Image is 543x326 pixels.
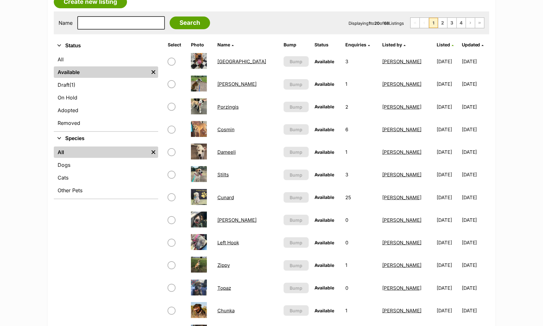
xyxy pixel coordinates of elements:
td: [DATE] [434,277,461,299]
a: Zippy [217,262,230,268]
a: [PERSON_NAME] [382,262,421,268]
a: [PERSON_NAME] [217,217,257,223]
button: Bump [284,215,309,225]
button: Bump [284,237,309,248]
button: Bump [284,260,309,271]
span: Listed by [382,42,402,47]
td: [DATE] [462,277,489,299]
a: Other Pets [54,185,158,196]
span: Available [314,81,334,87]
strong: 20 [374,21,380,26]
td: [DATE] [462,141,489,163]
span: Bump [290,104,303,110]
td: [DATE] [434,51,461,72]
span: Bump [290,307,303,314]
span: Previous page [420,18,429,28]
a: [PERSON_NAME] [382,285,421,291]
strong: 68 [384,21,389,26]
td: 1 [343,141,379,163]
span: Bump [290,217,303,223]
span: translation missing: en.admin.listings.index.attributes.enquiries [345,42,366,47]
label: Name [59,20,73,26]
span: Bump [290,194,303,201]
a: [PERSON_NAME] [382,126,421,132]
td: [DATE] [434,232,461,254]
a: [PERSON_NAME] [382,172,421,178]
span: Bump [290,172,303,178]
td: 2 [343,96,379,118]
td: [DATE] [434,119,461,140]
span: Page 1 [429,18,438,28]
td: 25 [343,187,379,208]
span: Name [217,42,230,47]
a: Available [54,66,149,78]
a: [PERSON_NAME] [382,58,421,65]
td: [DATE] [462,209,489,231]
td: [DATE] [462,300,489,322]
a: Stilts [217,172,229,178]
span: Available [314,104,334,109]
button: Bump [284,170,309,180]
a: Chunka [217,308,235,314]
a: On Hold [54,92,158,103]
span: Available [314,262,334,268]
button: Bump [284,192,309,203]
a: Listed [437,42,454,47]
td: 0 [343,232,379,254]
td: [DATE] [462,254,489,276]
span: Available [314,285,334,290]
span: Available [314,127,334,132]
button: Bump [284,124,309,135]
td: [DATE] [462,164,489,186]
span: Available [314,59,334,64]
strong: 1 [369,21,370,26]
a: [GEOGRAPHIC_DATA] [217,58,266,65]
span: Bump [290,285,303,291]
td: 3 [343,164,379,186]
a: Porzingis [217,104,239,110]
td: [DATE] [462,119,489,140]
a: Removed [54,117,158,129]
span: Bump [290,81,303,88]
a: Listed by [382,42,405,47]
a: Cosmin [217,126,235,132]
button: Species [54,134,158,143]
a: [PERSON_NAME] [382,308,421,314]
td: [DATE] [462,96,489,118]
td: [DATE] [434,164,461,186]
td: [DATE] [462,232,489,254]
td: 6 [343,119,379,140]
td: 1 [343,254,379,276]
th: Select [165,40,188,50]
a: Remove filter [149,66,158,78]
td: 1 [343,300,379,322]
th: Photo [188,40,214,50]
a: Name [217,42,234,47]
span: Updated [462,42,480,47]
button: Bump [284,102,309,112]
span: Displaying to of Listings [349,21,404,26]
button: Bump [284,56,309,67]
a: [PERSON_NAME] [382,240,421,246]
span: Available [314,240,334,245]
a: Remove filter [149,146,158,158]
span: Bump [290,149,303,155]
span: Available [314,172,334,177]
div: Status [54,52,158,131]
a: Dogs [54,159,158,171]
a: Updated [462,42,484,47]
span: Available [314,217,334,223]
a: [PERSON_NAME] [382,104,421,110]
td: [DATE] [434,254,461,276]
button: Bump [284,79,309,90]
td: [DATE] [434,209,461,231]
a: Topaz [217,285,231,291]
a: [PERSON_NAME] [382,149,421,155]
span: Bump [290,262,303,269]
a: All [54,54,158,65]
td: 1 [343,73,379,95]
th: Status [312,40,342,50]
button: Bump [284,283,309,293]
button: Bump [284,305,309,316]
span: Bump [290,239,303,246]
